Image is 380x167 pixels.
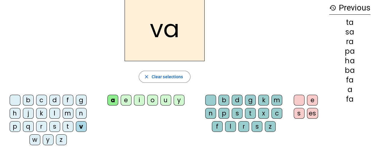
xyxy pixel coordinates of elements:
div: g [245,95,256,106]
div: h [10,108,20,119]
div: l [49,108,60,119]
div: d [232,95,243,106]
div: s [252,121,262,132]
div: c [36,95,47,106]
div: w [29,134,40,145]
div: y [174,95,184,106]
div: y [43,134,54,145]
div: z [56,134,67,145]
div: j [23,108,34,119]
div: u [160,95,171,106]
div: n [76,108,87,119]
div: es [307,108,318,119]
button: Clear selections [139,71,191,83]
div: s [294,108,304,119]
div: p [218,108,229,119]
div: n [205,108,216,119]
div: l [225,121,236,132]
div: fa [329,76,370,84]
div: s [232,108,243,119]
div: k [258,95,269,106]
div: q [23,121,34,132]
div: t [245,108,256,119]
div: v [76,121,87,132]
div: m [271,95,282,106]
div: b [218,95,229,106]
div: f [63,95,73,106]
div: m [63,108,73,119]
div: f [212,121,223,132]
span: Clear selections [152,73,183,80]
mat-icon: close [144,74,149,79]
div: sa [329,28,370,36]
div: t [63,121,73,132]
div: s [49,121,60,132]
div: c [271,108,282,119]
div: ta [329,19,370,26]
h3: Previous [329,1,370,15]
div: i [134,95,145,106]
div: k [36,108,47,119]
div: ra [329,38,370,45]
div: z [265,121,276,132]
div: fa [329,96,370,103]
div: ha [329,57,370,64]
div: ba [329,67,370,74]
div: p [10,121,20,132]
div: b [23,95,34,106]
div: d [49,95,60,106]
div: x [258,108,269,119]
div: e [121,95,131,106]
div: a [107,95,118,106]
div: e [307,95,318,106]
div: r [238,121,249,132]
mat-icon: history [329,4,336,11]
div: pa [329,48,370,55]
div: a [329,86,370,93]
div: g [76,95,87,106]
div: o [147,95,158,106]
div: r [36,121,47,132]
